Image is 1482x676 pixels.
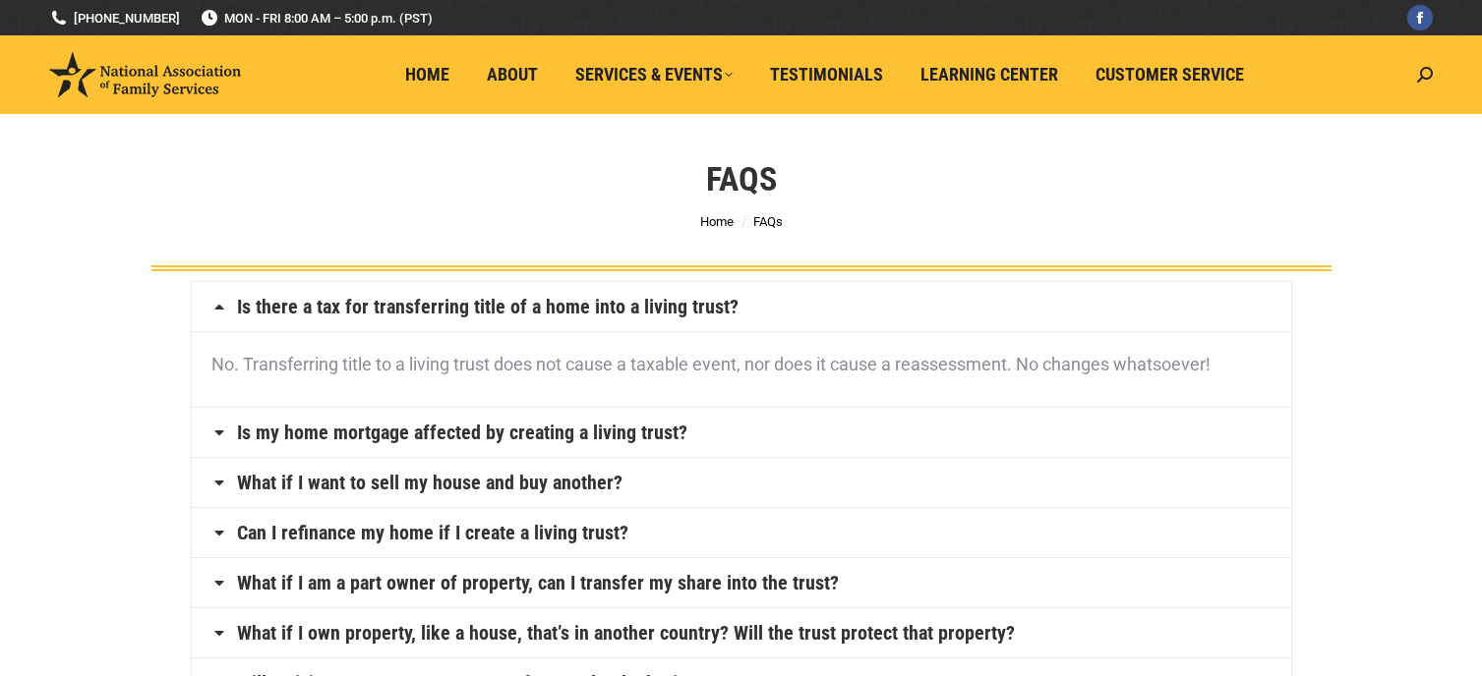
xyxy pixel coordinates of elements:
a: About [473,56,552,93]
a: Is my home mortgage affected by creating a living trust? [237,422,687,442]
span: Home [405,64,449,85]
span: Services & Events [575,64,733,85]
span: FAQs [753,214,783,229]
a: Testimonials [756,56,897,93]
a: Is there a tax for transferring title of a home into a living trust? [237,297,739,316]
a: Facebook page opens in new window [1407,5,1433,30]
span: Testimonials [770,64,883,85]
a: What if I want to sell my house and buy another? [237,473,622,492]
h1: FAQs [706,157,777,200]
a: Can I refinance my home if I create a living trust? [237,523,628,542]
a: Customer Service [1082,56,1258,93]
a: Home [700,214,734,229]
span: Customer Service [1096,64,1244,85]
a: What if I own property, like a house, that’s in another country? Will the trust protect that prop... [237,623,1015,643]
a: Home [391,56,463,93]
a: [PHONE_NUMBER] [49,9,180,28]
a: Learning Center [907,56,1072,93]
p: No. Transferring title to a living trust does not cause a taxable event, nor does it cause a reas... [211,347,1272,382]
a: What if I am a part owner of property, can I transfer my share into the trust? [237,573,839,592]
span: Learning Center [920,64,1058,85]
span: About [487,64,538,85]
img: National Association of Family Services [49,52,241,97]
span: MON - FRI 8:00 AM – 5:00 p.m. (PST) [200,9,433,28]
